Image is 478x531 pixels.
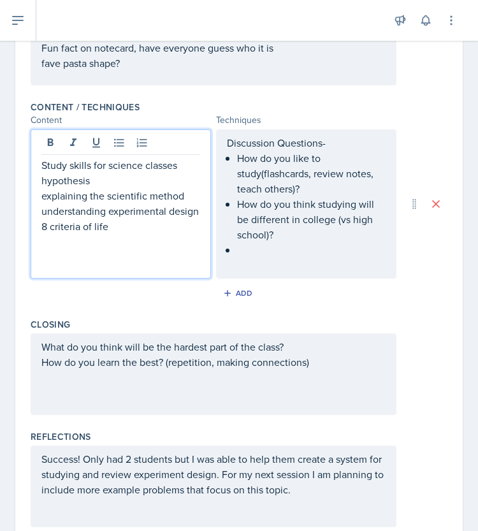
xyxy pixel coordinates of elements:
[41,339,386,354] p: What do you think will be the hardest part of the class?
[31,113,211,127] div: Content
[219,284,260,303] button: Add
[41,40,386,55] p: Fun fact on notecard, have everyone guess who it is
[237,196,386,242] p: How do you think studying will be different in college (vs high school)?
[41,451,386,497] p: Success! Only had 2 students but I was able to help them create a system for studying and review ...
[31,318,70,331] label: Closing
[41,55,386,71] p: fave pasta shape?
[41,354,386,370] p: How do you learn the best? (repetition, making connections)
[41,203,200,219] p: understanding experimental design
[41,219,200,234] p: 8 criteria of life
[226,288,253,298] div: Add
[227,135,386,150] p: Discussion Questions-
[216,113,396,127] div: Techniques
[31,430,91,443] label: Reflections
[41,157,200,173] p: Study skills for science classes
[41,173,200,188] p: hypothesis
[237,150,386,196] p: How do you like to study(flashcards, review notes, teach others)?​
[41,188,200,203] p: explaining the scientific method
[31,101,140,113] label: Content / Techniques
